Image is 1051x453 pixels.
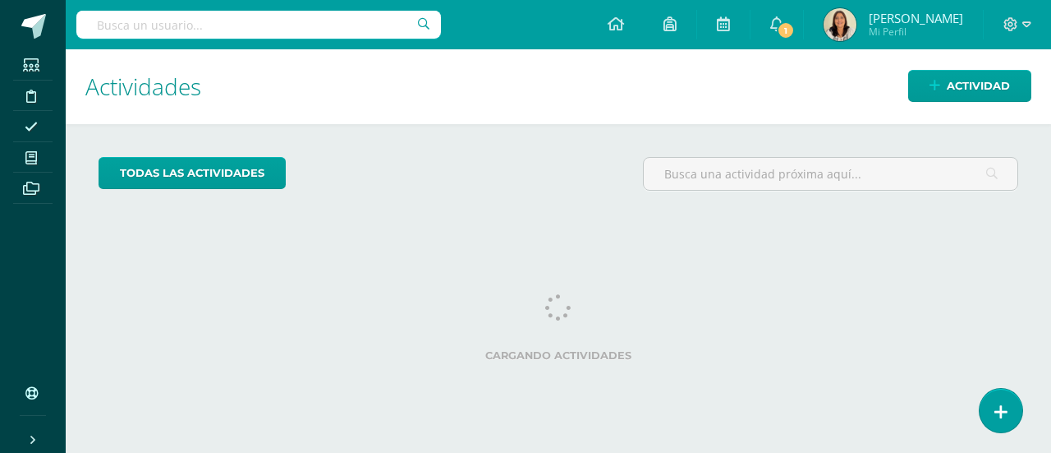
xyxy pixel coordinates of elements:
[777,21,795,39] span: 1
[869,10,963,26] span: [PERSON_NAME]
[908,70,1031,102] a: Actividad
[824,8,856,41] img: 28c7fd677c0ff8ace5ab9a34417427e6.png
[99,349,1018,362] label: Cargando actividades
[99,157,286,189] a: todas las Actividades
[644,158,1017,190] input: Busca una actividad próxima aquí...
[76,11,441,39] input: Busca un usuario...
[869,25,963,39] span: Mi Perfil
[947,71,1010,101] span: Actividad
[85,49,1031,124] h1: Actividades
